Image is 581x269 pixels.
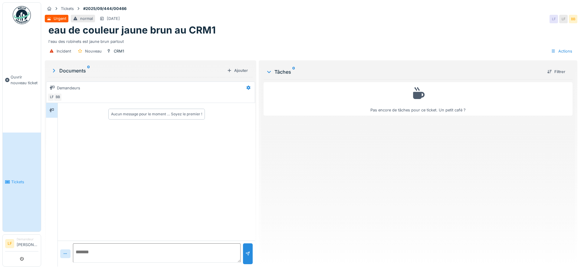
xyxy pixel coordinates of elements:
[569,15,577,23] div: BB
[545,68,568,76] div: Filtrer
[17,237,38,242] div: Demandeur
[54,93,62,101] div: BB
[54,16,66,21] div: Urgent
[57,48,71,54] div: Incident
[266,68,542,75] div: Tâches
[81,6,129,11] strong: #2025/09/444/00466
[48,93,56,101] div: LF
[107,16,120,21] div: [DATE]
[114,48,124,54] div: CRM1
[559,15,568,23] div: LF
[225,66,250,75] div: Ajouter
[87,67,90,74] sup: 0
[550,15,558,23] div: LF
[48,36,574,44] div: l'eau des robinets est jaune brun partout
[5,237,38,251] a: LF Demandeur[PERSON_NAME]
[61,6,74,11] div: Tickets
[57,85,80,91] div: Demandeurs
[11,179,38,185] span: Tickets
[51,67,225,74] div: Documents
[548,47,575,56] div: Actions
[292,68,295,75] sup: 0
[13,6,31,24] img: Badge_color-CXgf-gQk.svg
[48,24,216,36] h1: eau de couleur jaune brun au CRM1
[111,111,202,117] div: Aucun message pour le moment … Soyez le premier !
[85,48,102,54] div: Nouveau
[80,16,93,21] div: normal
[3,27,41,133] a: Ouvrir nouveau ticket
[5,239,14,248] li: LF
[17,237,38,250] li: [PERSON_NAME]
[3,133,41,232] a: Tickets
[11,74,38,86] span: Ouvrir nouveau ticket
[268,85,569,113] div: Pas encore de tâches pour ce ticket. Un petit café ?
